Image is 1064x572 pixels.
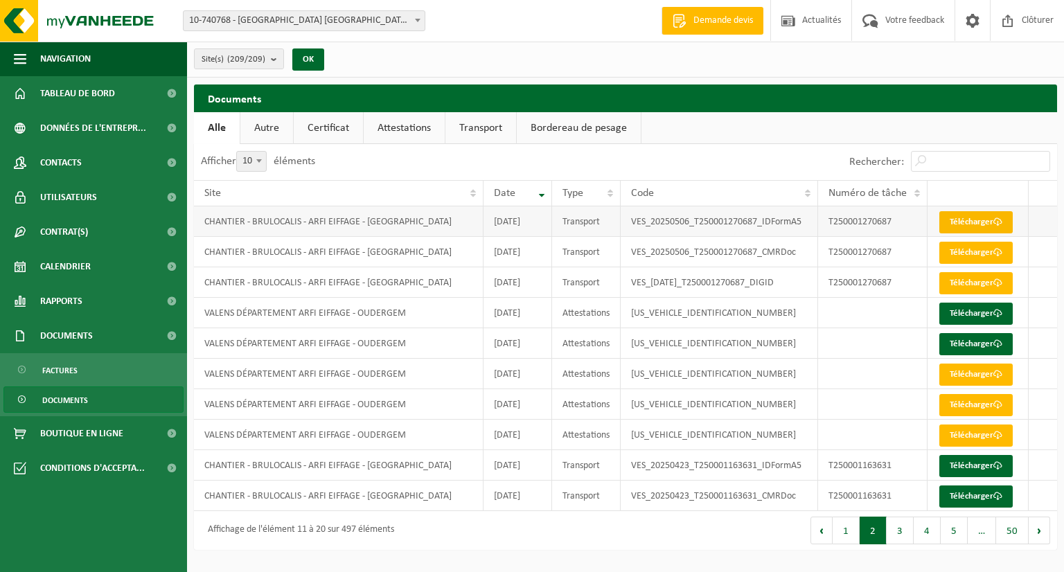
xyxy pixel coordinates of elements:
[494,188,515,199] span: Date
[40,319,93,353] span: Documents
[184,11,425,30] span: 10-740768 - VALENS DÉPARTEMENT ARFI EIFFAGE - OUDERGEM
[939,394,1013,416] a: Télécharger
[662,7,763,35] a: Demande devis
[552,267,621,298] td: Transport
[484,267,551,298] td: [DATE]
[237,152,266,171] span: 10
[860,517,887,544] button: 2
[517,112,641,144] a: Bordereau de pesage
[484,328,551,359] td: [DATE]
[552,206,621,237] td: Transport
[914,517,941,544] button: 4
[828,188,907,199] span: Numéro de tâche
[552,450,621,481] td: Transport
[201,518,394,543] div: Affichage de l'élément 11 à 20 sur 497 éléments
[484,389,551,420] td: [DATE]
[887,517,914,544] button: 3
[194,420,484,450] td: VALENS DÉPARTEMENT ARFI EIFFAGE - OUDERGEM
[40,416,123,451] span: Boutique en ligne
[484,206,551,237] td: [DATE]
[849,157,904,168] label: Rechercher:
[204,188,221,199] span: Site
[240,112,293,144] a: Autre
[40,76,115,111] span: Tableau de bord
[818,267,927,298] td: T250001270687
[818,237,927,267] td: T250001270687
[552,481,621,511] td: Transport
[194,84,1057,111] h2: Documents
[42,387,88,413] span: Documents
[236,151,267,172] span: 10
[194,206,484,237] td: CHANTIER - BRULOCALIS - ARFI EIFFAGE - [GEOGRAPHIC_DATA]
[194,450,484,481] td: CHANTIER - BRULOCALIS - ARFI EIFFAGE - [GEOGRAPHIC_DATA]
[939,424,1013,447] a: Télécharger
[939,364,1013,386] a: Télécharger
[631,188,654,199] span: Code
[194,298,484,328] td: VALENS DÉPARTEMENT ARFI EIFFAGE - OUDERGEM
[40,215,88,249] span: Contrat(s)
[621,481,818,511] td: VES_20250423_T250001163631_CMRDoc
[818,481,927,511] td: T250001163631
[939,303,1013,325] a: Télécharger
[552,389,621,420] td: Attestations
[562,188,583,199] span: Type
[1029,517,1050,544] button: Next
[294,112,363,144] a: Certificat
[939,455,1013,477] a: Télécharger
[40,284,82,319] span: Rapports
[939,272,1013,294] a: Télécharger
[40,451,145,485] span: Conditions d'accepta...
[939,211,1013,233] a: Télécharger
[40,145,82,180] span: Contacts
[939,333,1013,355] a: Télécharger
[552,298,621,328] td: Attestations
[40,111,146,145] span: Données de l'entrepr...
[621,237,818,267] td: VES_20250506_T250001270687_CMRDoc
[40,249,91,284] span: Calendrier
[621,328,818,359] td: [US_VEHICLE_IDENTIFICATION_NUMBER]
[818,206,927,237] td: T250001270687
[621,359,818,389] td: [US_VEHICLE_IDENTIFICATION_NUMBER]
[484,359,551,389] td: [DATE]
[621,298,818,328] td: [US_VEHICLE_IDENTIFICATION_NUMBER]
[690,14,756,28] span: Demande devis
[621,206,818,237] td: VES_20250506_T250001270687_IDFormA5
[996,517,1029,544] button: 50
[3,386,184,413] a: Documents
[194,48,284,69] button: Site(s)(209/209)
[552,237,621,267] td: Transport
[202,49,265,70] span: Site(s)
[939,242,1013,264] a: Télécharger
[194,389,484,420] td: VALENS DÉPARTEMENT ARFI EIFFAGE - OUDERGEM
[194,328,484,359] td: VALENS DÉPARTEMENT ARFI EIFFAGE - OUDERGEM
[552,359,621,389] td: Attestations
[833,517,860,544] button: 1
[484,450,551,481] td: [DATE]
[3,357,184,383] a: Factures
[292,48,324,71] button: OK
[552,420,621,450] td: Attestations
[484,420,551,450] td: [DATE]
[194,481,484,511] td: CHANTIER - BRULOCALIS - ARFI EIFFAGE - [GEOGRAPHIC_DATA]
[445,112,516,144] a: Transport
[621,267,818,298] td: VES_[DATE]_T250001270687_DIGID
[194,267,484,298] td: CHANTIER - BRULOCALIS - ARFI EIFFAGE - [GEOGRAPHIC_DATA]
[194,112,240,144] a: Alle
[201,156,315,167] label: Afficher éléments
[552,328,621,359] td: Attestations
[939,485,1013,508] a: Télécharger
[621,450,818,481] td: VES_20250423_T250001163631_IDFormA5
[941,517,968,544] button: 5
[194,237,484,267] td: CHANTIER - BRULOCALIS - ARFI EIFFAGE - [GEOGRAPHIC_DATA]
[194,359,484,389] td: VALENS DÉPARTEMENT ARFI EIFFAGE - OUDERGEM
[484,298,551,328] td: [DATE]
[183,10,425,31] span: 10-740768 - VALENS DÉPARTEMENT ARFI EIFFAGE - OUDERGEM
[968,517,996,544] span: …
[621,420,818,450] td: [US_VEHICLE_IDENTIFICATION_NUMBER]
[484,481,551,511] td: [DATE]
[818,450,927,481] td: T250001163631
[227,55,265,64] count: (209/209)
[484,237,551,267] td: [DATE]
[364,112,445,144] a: Attestations
[42,357,78,384] span: Factures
